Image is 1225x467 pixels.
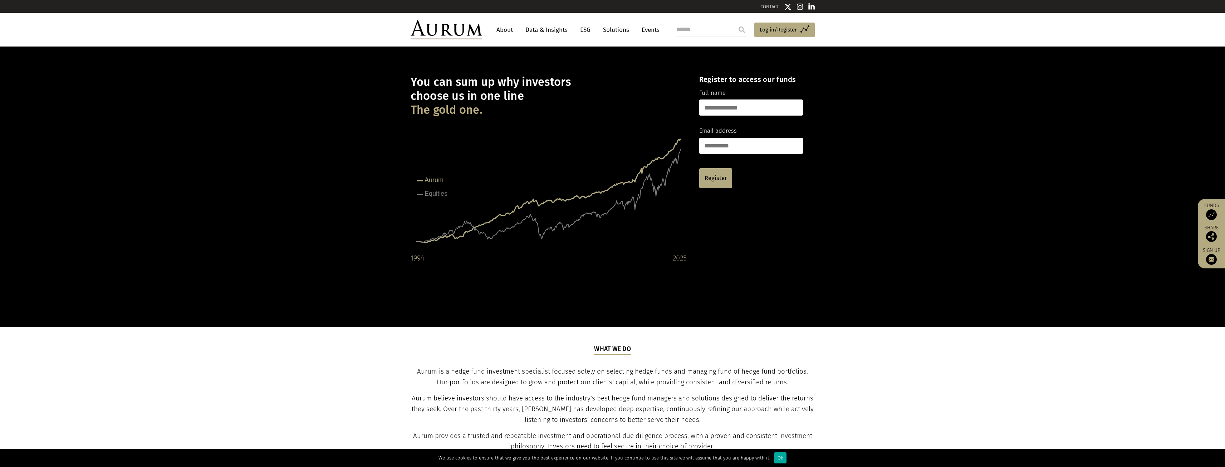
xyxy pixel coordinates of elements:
tspan: Aurum [425,176,444,184]
div: 1994 [411,252,424,264]
img: Sign up to our newsletter [1206,254,1217,265]
div: Share [1201,225,1221,242]
img: Twitter icon [784,3,792,10]
img: Instagram icon [797,3,803,10]
h5: What we do [594,345,631,355]
a: Solutions [599,23,633,37]
div: Ok [774,452,787,463]
h1: You can sum up why investors choose us in one line [411,75,687,117]
input: Submit [735,23,749,37]
a: Funds [1201,203,1221,220]
span: Log in/Register [760,25,797,34]
a: Log in/Register [754,23,815,38]
img: Aurum [411,20,482,39]
label: Full name [699,88,726,98]
img: Access Funds [1206,209,1217,220]
a: Sign up [1201,247,1221,265]
div: 2025 [673,252,687,264]
a: ESG [577,23,594,37]
span: The gold one. [411,103,482,117]
span: Aurum provides a trusted and repeatable investment and operational due diligence process, with a ... [413,432,812,451]
h4: Register to access our funds [699,75,803,84]
a: Events [638,23,660,37]
a: Register [699,168,732,188]
span: Aurum is a hedge fund investment specialist focused solely on selecting hedge funds and managing ... [417,368,808,386]
a: CONTACT [760,4,779,9]
img: Share this post [1206,231,1217,242]
img: Linkedin icon [808,3,815,10]
tspan: Equities [425,190,447,197]
label: Email address [699,126,737,136]
a: About [493,23,516,37]
a: Data & Insights [522,23,571,37]
span: Aurum believe investors should have access to the industry’s best hedge fund managers and solutio... [412,394,814,424]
